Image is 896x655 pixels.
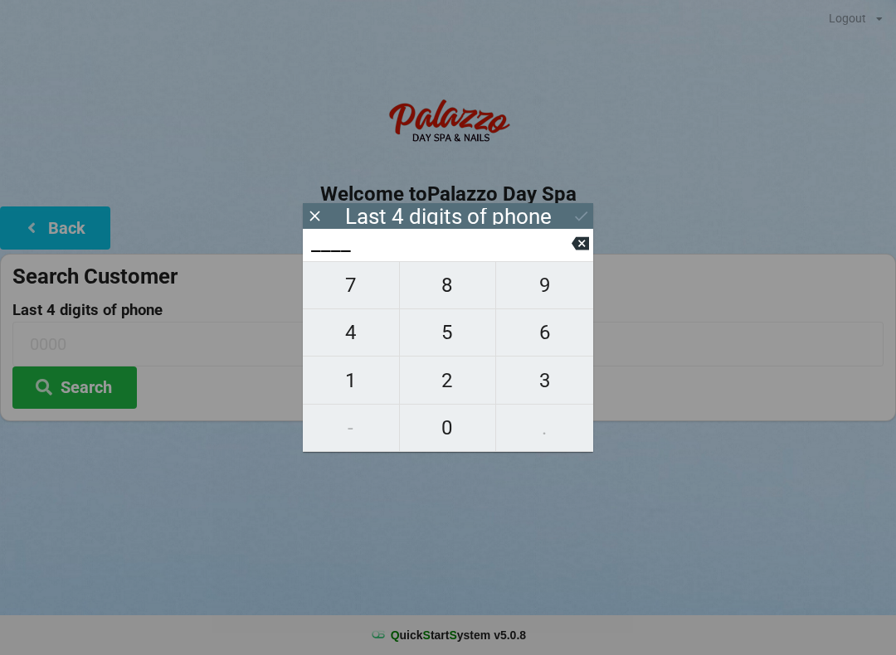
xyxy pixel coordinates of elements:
span: 7 [303,268,399,303]
div: Last 4 digits of phone [345,208,552,225]
span: 2 [400,363,496,398]
button: 3 [496,357,593,404]
span: 5 [400,315,496,350]
button: 5 [400,309,497,357]
button: 9 [496,261,593,309]
span: 8 [400,268,496,303]
button: 7 [303,261,400,309]
button: 8 [400,261,497,309]
span: 0 [400,410,496,445]
span: 3 [496,363,593,398]
span: 1 [303,363,399,398]
span: 4 [303,315,399,350]
button: 2 [400,357,497,404]
button: 4 [303,309,400,357]
span: 9 [496,268,593,303]
button: 1 [303,357,400,404]
span: 6 [496,315,593,350]
button: 0 [400,405,497,452]
button: 6 [496,309,593,357]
